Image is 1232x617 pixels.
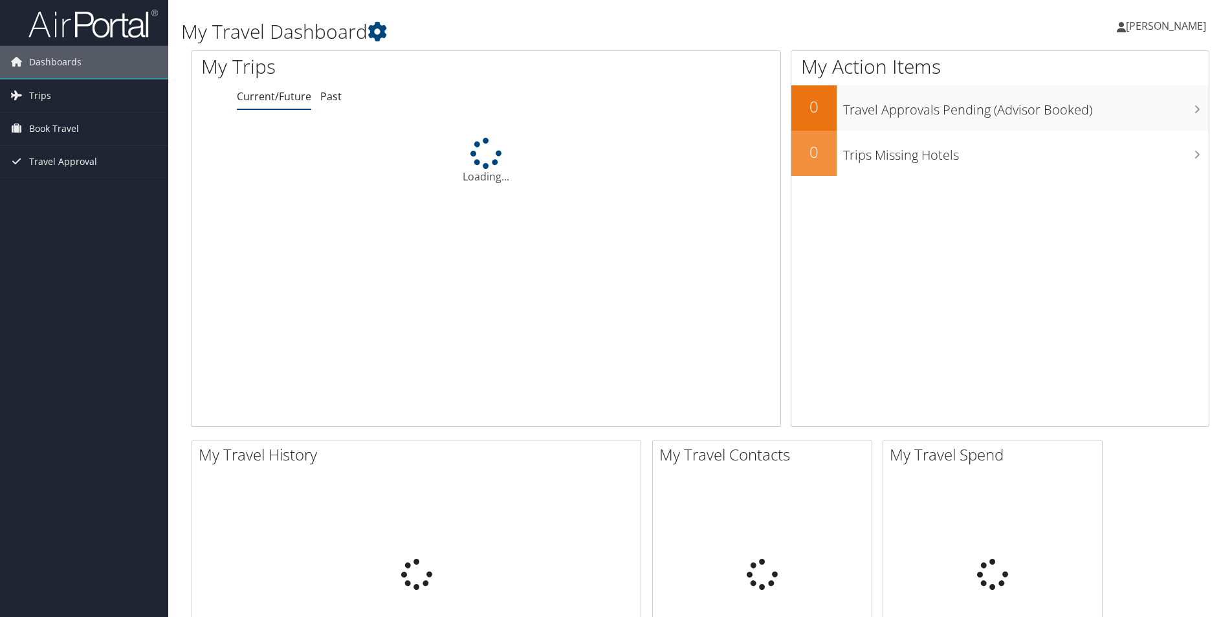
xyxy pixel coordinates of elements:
h1: My Trips [201,53,525,80]
span: Trips [29,80,51,112]
h1: My Action Items [791,53,1209,80]
h1: My Travel Dashboard [181,18,873,45]
a: 0Travel Approvals Pending (Advisor Booked) [791,85,1209,131]
span: Dashboards [29,46,82,78]
a: 0Trips Missing Hotels [791,131,1209,176]
h2: My Travel Spend [890,444,1102,466]
h2: My Travel Contacts [659,444,872,466]
h2: 0 [791,141,837,163]
span: [PERSON_NAME] [1126,19,1206,33]
a: Current/Future [237,89,311,103]
div: Loading... [192,138,780,184]
a: [PERSON_NAME] [1117,6,1219,45]
span: Travel Approval [29,146,97,178]
h3: Trips Missing Hotels [843,140,1209,164]
img: airportal-logo.png [28,8,158,39]
a: Past [320,89,342,103]
h2: My Travel History [199,444,641,466]
h2: 0 [791,96,837,118]
span: Book Travel [29,113,79,145]
h3: Travel Approvals Pending (Advisor Booked) [843,94,1209,119]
